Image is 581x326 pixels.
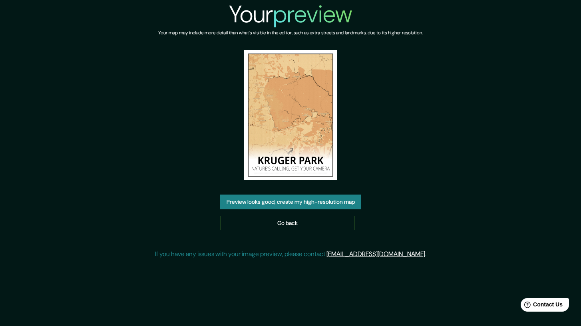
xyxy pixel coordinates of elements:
[220,195,361,209] button: Preview looks good, create my high-resolution map
[220,216,355,231] a: Go back
[326,250,425,258] a: [EMAIL_ADDRESS][DOMAIN_NAME]
[510,295,572,317] iframe: Help widget launcher
[158,29,423,37] h6: Your map may include more detail than what's visible in the editor, such as extra streets and lan...
[155,249,426,259] p: If you have any issues with your image preview, please contact .
[244,50,336,180] img: created-map-preview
